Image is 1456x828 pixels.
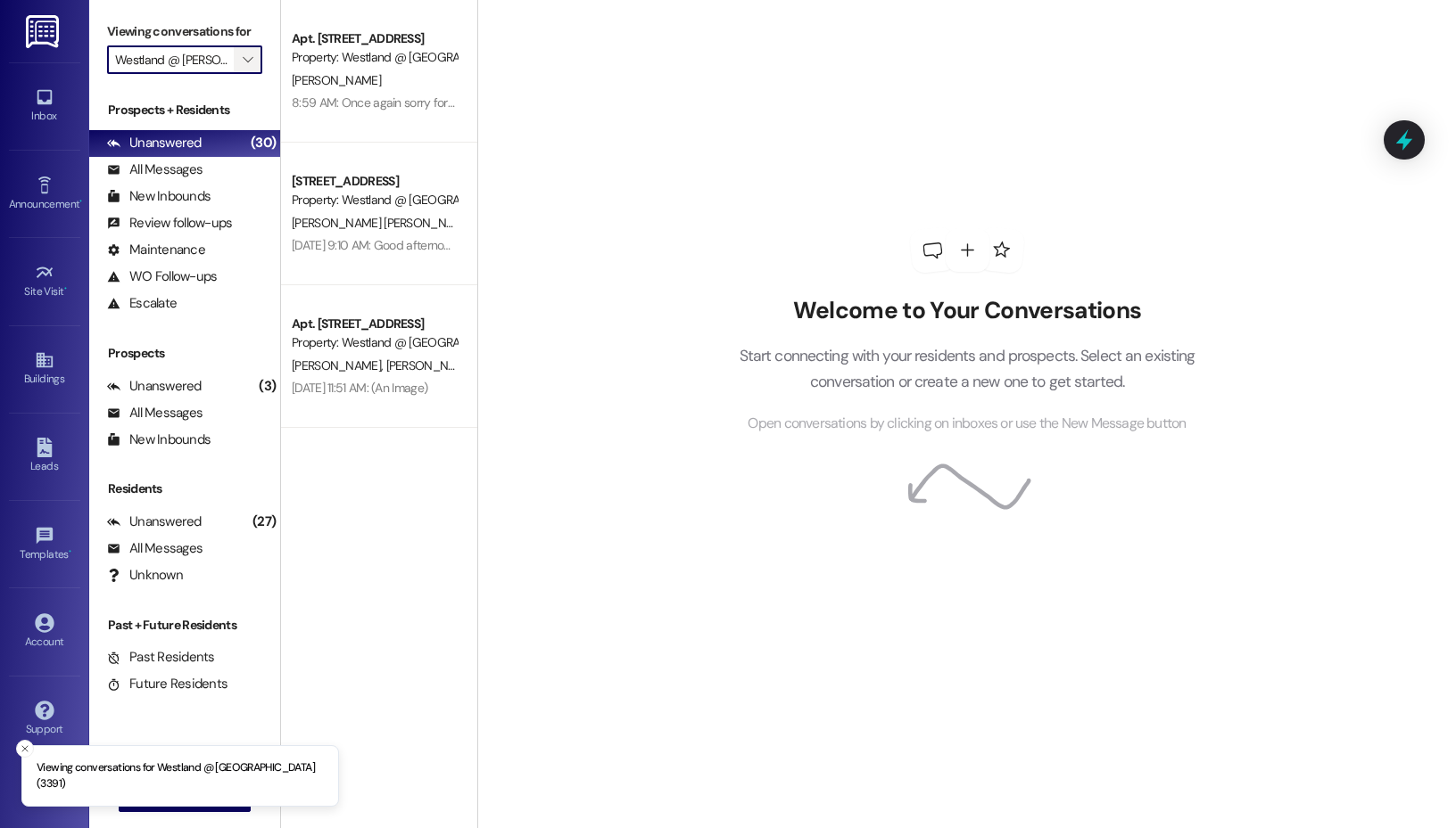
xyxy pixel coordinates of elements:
[107,539,203,558] div: All Messages
[292,237,1171,253] div: [DATE] 9:10 AM: Good afternoon, It seems like the maintenance request was from another apartment,...
[115,45,234,74] input: All communities
[107,267,217,286] div: WO Follow-ups
[107,430,211,449] div: New Inbounds
[107,377,202,396] div: Unanswered
[386,357,476,373] span: [PERSON_NAME]
[89,616,280,635] div: Past + Future Residents
[292,333,457,352] div: Property: Westland @ [GEOGRAPHIC_DATA] (3391)
[292,172,457,191] div: [STREET_ADDRESS]
[69,545,71,558] span: •
[107,214,232,233] div: Review follow-ups
[107,18,262,45] label: Viewing conversations for
[292,72,381,88] span: [PERSON_NAME]
[243,53,252,67] i: 
[9,258,80,306] a: Site Visit •
[9,608,80,656] a: Account
[292,315,457,333] div: Apt. [STREET_ADDRESS]
[107,294,177,313] div: Escalate
[254,373,280,400] div: (3)
[748,413,1186,435] span: Open conversations by clicking on inboxes or use the New Message button
[89,101,280,119] div: Prospects + Residents
[712,297,1222,325] h2: Welcome to Your Conversations
[89,480,280,498] div: Residents
[26,15,62,48] img: ResiDesk Logo
[292,94,529,111] div: 8:59 AM: Once again sorry for replying so late
[107,566,183,585] div: Unknown
[107,134,202,152] div: Unanswered
[9,345,80,393] a: Buildings
[37,760,324,791] p: Viewing conversations for Westland @ [GEOGRAPHIC_DATA] (3391)
[292,191,457,209] div: Property: Westland @ [GEOGRAPHIC_DATA] (3391)
[9,82,80,130] a: Inbox
[16,740,34,758] button: Close toast
[89,344,280,363] div: Prospects
[712,343,1222,394] p: Start connecting with your residents and prospects. Select an existing conversation or create a n...
[79,195,82,208] span: •
[107,241,205,259] div: Maintenance
[9,432,80,480] a: Leads
[107,648,215,667] div: Past Residents
[292,215,478,231] span: [PERSON_NAME] [PERSON_NAME]
[246,129,280,157] div: (30)
[107,675,227,693] div: Future Residents
[248,508,280,536] div: (27)
[9,521,80,569] a: Templates •
[107,512,202,531] div: Unanswered
[107,404,203,422] div: All Messages
[107,160,203,179] div: All Messages
[107,187,211,206] div: New Inbounds
[292,29,457,48] div: Apt. [STREET_ADDRESS]
[292,357,386,373] span: [PERSON_NAME]
[64,283,67,295] span: •
[292,380,427,396] div: [DATE] 11:51 AM: (An Image)
[292,48,457,67] div: Property: Westland @ [GEOGRAPHIC_DATA] (3391)
[9,695,80,743] a: Support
